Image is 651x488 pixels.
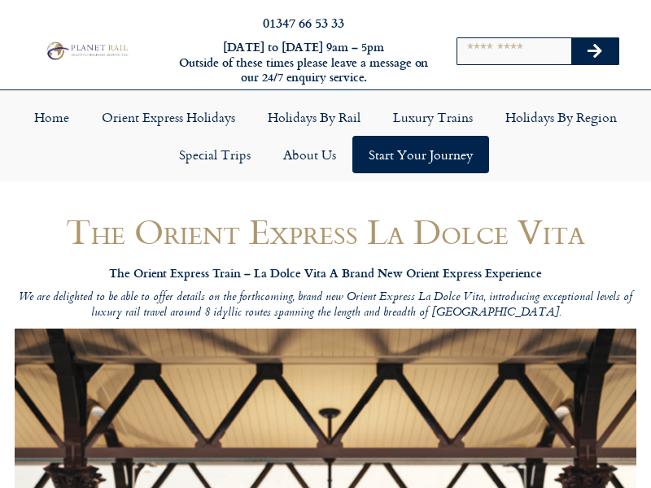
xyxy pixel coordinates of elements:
h1: The Orient Express La Dolce Vita [15,212,636,251]
button: Search [571,38,618,64]
img: Planet Rail Train Holidays Logo [43,40,130,61]
a: Holidays by Rail [251,98,377,136]
a: Home [18,98,85,136]
strong: The Orient Express Train – La Dolce Vita A Brand New Orient Express Experience [109,264,542,281]
p: We are delighted to be able to offer details on the forthcoming, brand new Orient Express La Dolc... [15,290,636,320]
nav: Menu [8,98,643,173]
a: Holidays by Region [489,98,633,136]
a: Start your Journey [352,136,489,173]
a: Luxury Trains [377,98,489,136]
a: 01347 66 53 33 [263,13,344,32]
a: Special Trips [163,136,267,173]
a: Orient Express Holidays [85,98,251,136]
h6: [DATE] to [DATE] 9am – 5pm Outside of these times please leave a message on our 24/7 enquiry serv... [177,40,430,85]
a: About Us [267,136,352,173]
